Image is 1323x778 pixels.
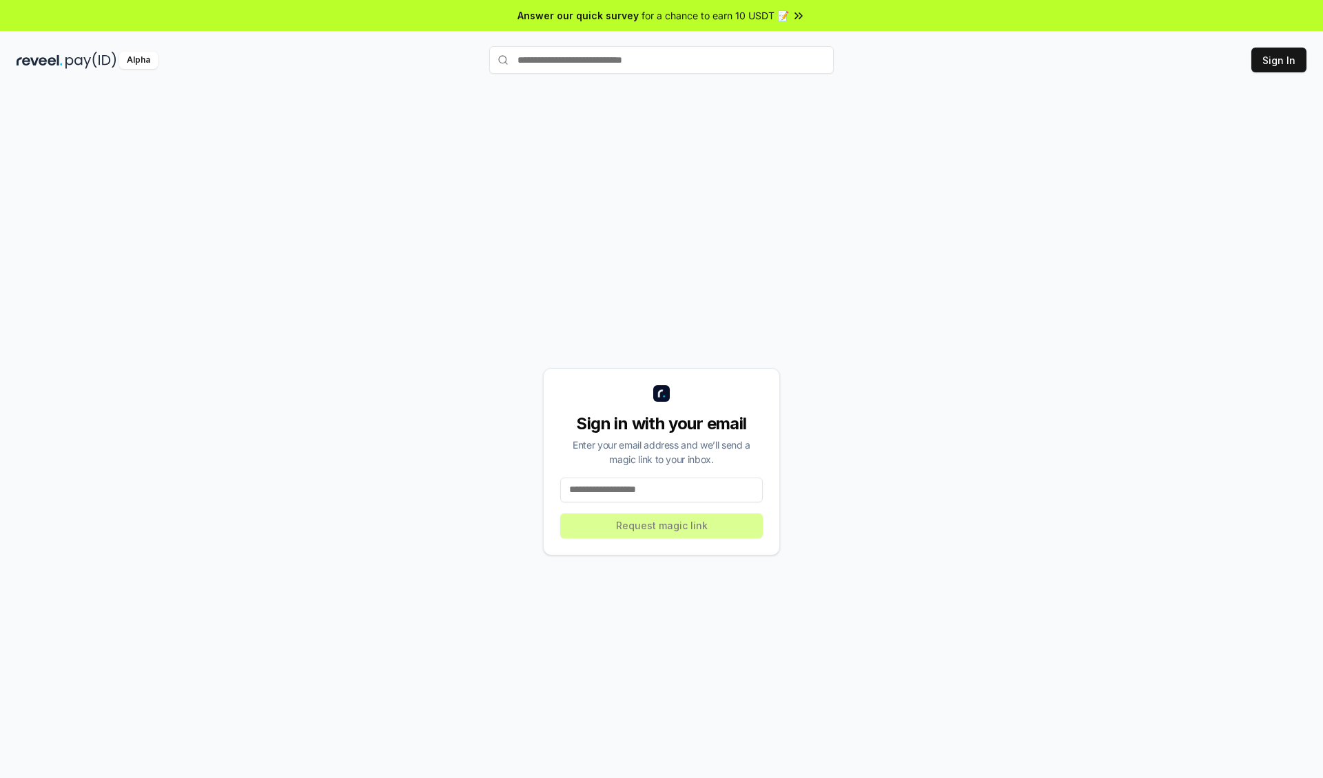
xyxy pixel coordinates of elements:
div: Alpha [119,52,158,69]
img: pay_id [65,52,116,69]
button: Sign In [1251,48,1306,72]
div: Sign in with your email [560,413,763,435]
span: for a chance to earn 10 USDT 📝 [642,8,789,23]
span: Answer our quick survey [517,8,639,23]
img: reveel_dark [17,52,63,69]
img: logo_small [653,385,670,402]
div: Enter your email address and we’ll send a magic link to your inbox. [560,438,763,467]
